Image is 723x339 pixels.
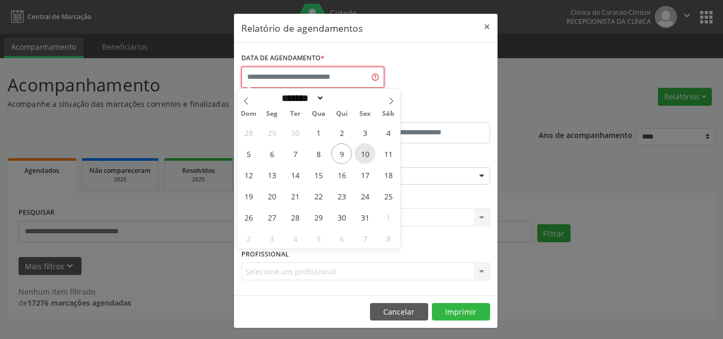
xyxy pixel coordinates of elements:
span: Outubro 22, 2025 [308,186,329,206]
span: Setembro 29, 2025 [261,122,282,143]
span: Outubro 23, 2025 [331,186,352,206]
span: Setembro 30, 2025 [285,122,305,143]
span: Outubro 15, 2025 [308,164,329,185]
span: Outubro 25, 2025 [378,186,399,206]
span: Outubro 3, 2025 [355,122,375,143]
span: Outubro 9, 2025 [331,143,352,164]
span: Outubro 30, 2025 [331,207,352,227]
span: Outubro 26, 2025 [238,207,259,227]
span: Outubro 6, 2025 [261,143,282,164]
span: Novembro 8, 2025 [378,228,399,249]
span: Outubro 24, 2025 [355,186,375,206]
span: Sáb [377,111,400,117]
span: Outubro 28, 2025 [285,207,305,227]
select: Month [278,93,324,104]
span: Outubro 1, 2025 [308,122,329,143]
span: Novembro 5, 2025 [308,228,329,249]
span: Outubro 13, 2025 [261,164,282,185]
span: Outubro 11, 2025 [378,143,399,164]
span: Outubro 12, 2025 [238,164,259,185]
span: Outubro 17, 2025 [355,164,375,185]
span: Outubro 2, 2025 [331,122,352,143]
span: Novembro 3, 2025 [261,228,282,249]
span: Sex [354,111,377,117]
span: Qua [307,111,330,117]
span: Outubro 18, 2025 [378,164,399,185]
button: Close [476,14,498,40]
span: Outubro 29, 2025 [308,207,329,227]
span: Outubro 5, 2025 [238,143,259,164]
label: PROFISSIONAL [241,246,289,262]
input: Year [324,93,359,104]
span: Outubro 21, 2025 [285,186,305,206]
span: Outubro 27, 2025 [261,207,282,227]
span: Outubro 4, 2025 [378,122,399,143]
span: Outubro 14, 2025 [285,164,305,185]
span: Outubro 20, 2025 [261,186,282,206]
span: Ter [284,111,307,117]
span: Outubro 31, 2025 [355,207,375,227]
span: Novembro 4, 2025 [285,228,305,249]
label: ATÉ [368,106,490,122]
button: Cancelar [370,303,428,321]
span: Seg [260,111,284,117]
span: Novembro 1, 2025 [378,207,399,227]
span: Outubro 8, 2025 [308,143,329,164]
h5: Relatório de agendamentos [241,21,363,35]
span: Outubro 19, 2025 [238,186,259,206]
label: DATA DE AGENDAMENTO [241,50,324,67]
span: Novembro 7, 2025 [355,228,375,249]
span: Dom [237,111,260,117]
span: Novembro 2, 2025 [238,228,259,249]
span: Outubro 7, 2025 [285,143,305,164]
span: Outubro 16, 2025 [331,164,352,185]
span: Qui [330,111,354,117]
span: Novembro 6, 2025 [331,228,352,249]
span: Setembro 28, 2025 [238,122,259,143]
button: Imprimir [432,303,490,321]
span: Outubro 10, 2025 [355,143,375,164]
